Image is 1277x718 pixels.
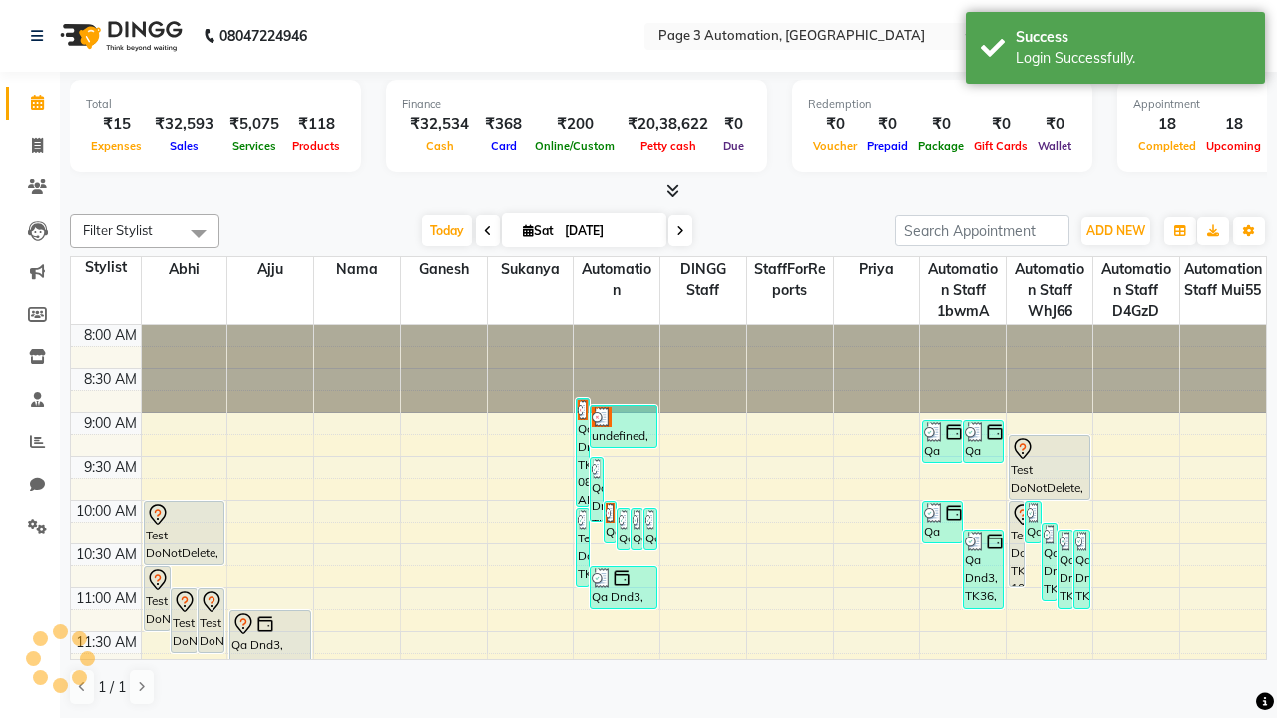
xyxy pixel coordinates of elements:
[314,257,400,282] span: Nama
[422,215,472,246] span: Today
[287,139,345,153] span: Products
[1043,524,1057,600] div: Qa Dnd3, TK33, 10:15 AM-11:10 AM, Special Hair Wash- Men
[591,406,656,447] div: undefined, TK20, 08:55 AM-09:25 AM, Hair cut Below 12 years (Boy)
[219,8,307,64] b: 08047224946
[80,457,141,478] div: 9:30 AM
[227,139,281,153] span: Services
[1201,113,1266,136] div: 18
[559,216,658,246] input: 2025-10-04
[808,139,862,153] span: Voucher
[636,139,701,153] span: Petty cash
[530,113,620,136] div: ₹200
[618,509,630,549] div: Qa Dnd3, TK28, 10:05 AM-10:35 AM, Hair cut Below 12 years (Boy)
[747,257,833,303] span: StaffForReports
[1093,257,1179,324] span: Automation Staff D4GzD
[644,509,656,549] div: Qa Dnd3, TK30, 10:05 AM-10:35 AM, Hair cut Below 12 years (Boy)
[72,501,141,522] div: 10:00 AM
[145,502,224,564] div: Test DoNotDelete, TK11, 10:00 AM-10:45 AM, Hair Cut-Men
[964,531,1003,608] div: Qa Dnd3, TK36, 10:20 AM-11:15 AM, Special Hair Wash- Men
[227,257,313,282] span: Ajju
[1133,113,1201,136] div: 18
[147,113,221,136] div: ₹32,593
[86,113,147,136] div: ₹15
[1201,139,1266,153] span: Upcoming
[862,113,913,136] div: ₹0
[1033,139,1076,153] span: Wallet
[591,458,603,521] div: Qa Dnd3, TK24, 09:30 AM-10:15 AM, Hair Cut-Men
[530,139,620,153] span: Online/Custom
[632,509,643,549] div: Qa Dnd3, TK29, 10:05 AM-10:35 AM, Hair cut Below 12 years (Boy)
[1081,217,1150,245] button: ADD NEW
[1059,531,1072,608] div: Qa Dnd3, TK34, 10:20 AM-11:15 AM, Special Hair Wash- Men
[518,223,559,238] span: Sat
[964,421,1003,462] div: Qa Dnd3, TK23, 09:05 AM-09:35 AM, Hair Cut By Expert-Men
[716,113,751,136] div: ₹0
[86,96,345,113] div: Total
[920,257,1006,324] span: Automation Staff 1bwmA
[172,589,197,652] div: Test DoNotDelete, TK12, 11:00 AM-11:45 AM, Hair Cut-Men
[574,257,659,303] span: Automation
[923,502,962,542] div: Qa Dnd3, TK26, 10:00 AM-10:30 AM, Hair cut Below 12 years (Boy)
[718,139,749,153] span: Due
[1180,257,1266,303] span: Automation Staff Mui55
[145,567,170,630] div: Test DoNotDelete, TK13, 10:45 AM-11:30 AM, Hair Cut-Men
[72,544,141,565] div: 10:30 AM
[577,399,589,506] div: Qa Dnd3, TK21, 08:50 AM-10:05 AM, Hair Cut By Expert-Men,Hair Cut-Men
[402,96,751,113] div: Finance
[605,502,617,542] div: Qa Dnd3, TK27, 10:00 AM-10:30 AM, Hair cut Below 12 years (Boy)
[1074,531,1088,608] div: Qa Dnd3, TK35, 10:20 AM-11:15 AM, Special Hair Wash- Men
[486,139,522,153] span: Card
[142,257,227,282] span: Abhi
[165,139,204,153] span: Sales
[83,222,153,238] span: Filter Stylist
[71,257,141,278] div: Stylist
[834,257,920,282] span: Priya
[287,113,345,136] div: ₹118
[862,139,913,153] span: Prepaid
[1010,502,1024,586] div: Test DoNotDelete, TK19, 10:00 AM-11:00 AM, Hair Cut-Women
[72,632,141,653] div: 11:30 AM
[808,113,862,136] div: ₹0
[421,139,459,153] span: Cash
[401,257,487,282] span: Ganesh
[488,257,574,282] span: Sukanya
[969,139,1033,153] span: Gift Cards
[80,325,141,346] div: 8:00 AM
[51,8,188,64] img: logo
[1086,223,1145,238] span: ADD NEW
[620,113,716,136] div: ₹20,38,622
[1026,502,1040,542] div: Qa Dnd3, TK25, 10:00 AM-10:30 AM, Hair cut Below 12 years (Boy)
[808,96,1076,113] div: Redemption
[923,421,962,462] div: Qa Dnd3, TK22, 09:05 AM-09:35 AM, Hair cut Below 12 years (Boy)
[80,413,141,434] div: 9:00 AM
[1016,48,1250,69] div: Login Successfully.
[1033,113,1076,136] div: ₹0
[86,139,147,153] span: Expenses
[913,139,969,153] span: Package
[1016,27,1250,48] div: Success
[1007,257,1092,324] span: Automation Staff WhJ66
[577,509,589,586] div: Test DoNotDelete, TK32, 10:05 AM-11:00 AM, Special Hair Wash- Men
[80,369,141,390] div: 8:30 AM
[199,589,223,652] div: Test DoNotDelete, TK17, 11:00 AM-11:45 AM, Hair Cut-Men
[969,113,1033,136] div: ₹0
[1010,436,1089,499] div: Test DoNotDelete, TK19, 09:15 AM-10:00 AM, Hair Cut-Men
[98,677,126,698] span: 1 / 1
[221,113,287,136] div: ₹5,075
[660,257,746,303] span: DINGG Staff
[402,113,477,136] div: ₹32,534
[591,567,656,608] div: Qa Dnd3, TK37, 10:45 AM-11:15 AM, Hair cut Below 12 years (Boy)
[1133,139,1201,153] span: Completed
[895,215,1069,246] input: Search Appointment
[72,588,141,609] div: 11:00 AM
[913,113,969,136] div: ₹0
[477,113,530,136] div: ₹368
